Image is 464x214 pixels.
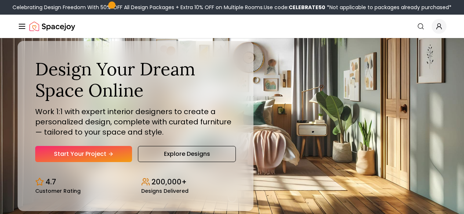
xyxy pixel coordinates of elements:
p: 200,000+ [151,177,187,187]
div: Celebrating Design Freedom With 50% OFF All Design Packages + Extra 10% OFF on Multiple Rooms. [12,4,452,11]
div: Design stats [35,171,236,194]
p: Work 1:1 with expert interior designers to create a personalized design, complete with curated fu... [35,106,236,137]
h1: Design Your Dream Space Online [35,59,236,101]
b: CELEBRATE50 [289,4,325,11]
span: *Not applicable to packages already purchased* [325,4,452,11]
p: 4.7 [45,177,56,187]
small: Customer Rating [35,188,81,194]
span: Use code: [264,4,325,11]
a: Start Your Project [35,146,132,162]
nav: Global [18,15,446,38]
a: Spacejoy [29,19,75,34]
img: Spacejoy Logo [29,19,75,34]
small: Designs Delivered [141,188,189,194]
a: Explore Designs [138,146,235,162]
